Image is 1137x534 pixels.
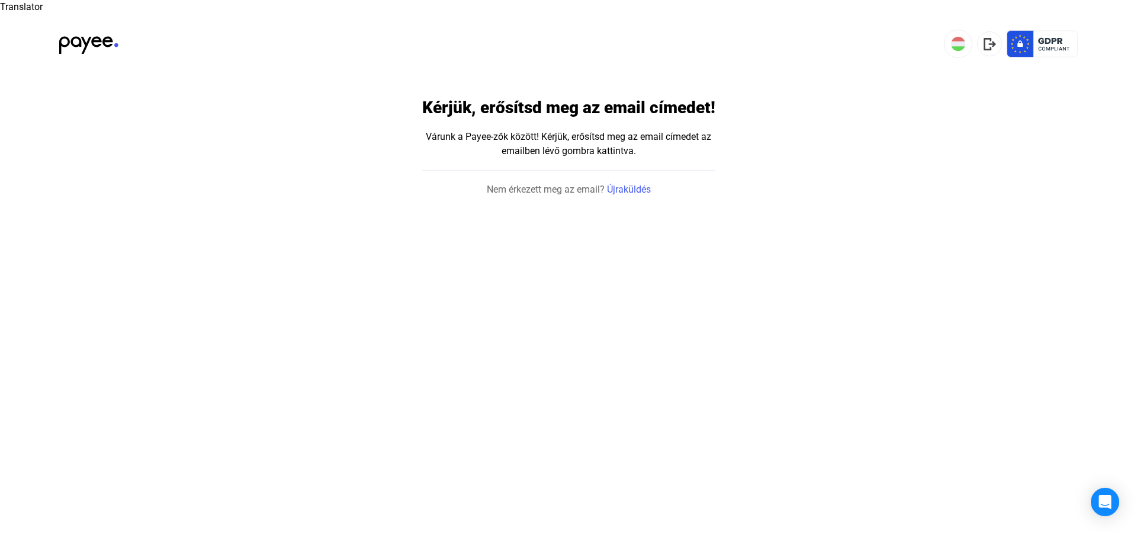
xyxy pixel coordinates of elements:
[944,30,972,58] button: HU
[1091,488,1119,516] div: Open Intercom Messenger
[984,38,996,50] img: logout-grey
[422,97,715,118] h1: Kérjük, erősítsd meg az email címedet!
[951,37,965,51] img: HU
[59,30,118,54] img: black-payee-blue-dot.svg
[487,183,605,197] span: Nem érkezett meg az email?
[607,183,651,197] a: Újraküldés
[1007,30,1078,58] img: gdpr
[977,31,1002,56] button: logout-grey
[423,130,715,158] div: Várunk a Payee-zők között! Kérjük, erősítsd meg az email címedet az emailben lévő gombra kattintva.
